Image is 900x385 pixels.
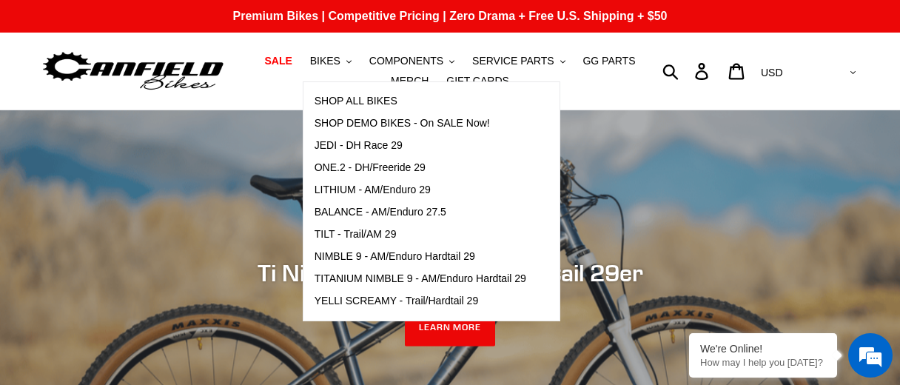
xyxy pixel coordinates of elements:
a: MERCH [383,71,436,91]
a: TILT - Trail/AM 29 [303,224,537,246]
a: GG PARTS [575,51,642,71]
a: LEARN MORE [405,309,496,346]
span: SERVICE PARTS [472,55,554,67]
a: SHOP DEMO BIKES - On SALE Now! [303,113,537,135]
span: SHOP DEMO BIKES - On SALE Now! [315,117,490,130]
button: BIKES [303,51,359,71]
a: ONE.2 - DH/Freeride 29 [303,157,537,179]
span: BIKES [310,55,340,67]
img: Canfield Bikes [41,48,226,95]
span: ONE.2 - DH/Freeride 29 [315,161,426,174]
span: NIMBLE 9 - AM/Enduro Hardtail 29 [315,250,475,263]
a: SALE [257,51,299,71]
span: COMPONENTS [369,55,443,67]
button: SERVICE PARTS [465,51,572,71]
a: TITANIUM NIMBLE 9 - AM/Enduro Hardtail 29 [303,268,537,290]
a: SHOP ALL BIKES [303,90,537,113]
h2: Ti Nimble 9 - Titanium Hardtail 29er [47,259,853,287]
span: SHOP ALL BIKES [315,95,397,107]
span: LITHIUM - AM/Enduro 29 [315,184,431,196]
span: TILT - Trail/AM 29 [315,228,397,241]
span: BALANCE - AM/Enduro 27.5 [315,206,446,218]
span: MERCH [391,75,429,87]
p: How may I help you today? [700,357,826,368]
span: TITANIUM NIMBLE 9 - AM/Enduro Hardtail 29 [315,272,526,285]
span: GIFT CARDS [446,75,509,87]
a: GIFT CARDS [439,71,517,91]
a: BALANCE - AM/Enduro 27.5 [303,201,537,224]
span: SALE [264,55,292,67]
span: YELLI SCREAMY - Trail/Hardtail 29 [315,295,479,307]
a: JEDI - DH Race 29 [303,135,537,157]
a: YELLI SCREAMY - Trail/Hardtail 29 [303,290,537,312]
span: GG PARTS [582,55,635,67]
a: NIMBLE 9 - AM/Enduro Hardtail 29 [303,246,537,268]
span: JEDI - DH Race 29 [315,139,403,152]
button: COMPONENTS [362,51,462,71]
div: We're Online! [700,343,826,355]
a: LITHIUM - AM/Enduro 29 [303,179,537,201]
